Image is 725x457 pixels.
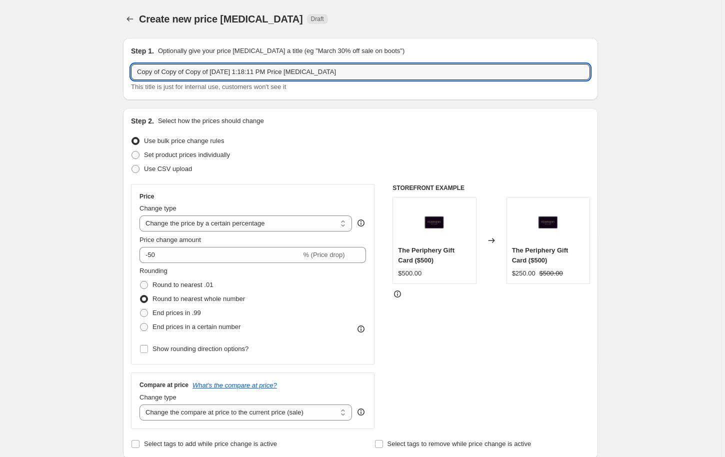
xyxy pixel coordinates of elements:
[303,251,344,258] span: % (Price drop)
[192,381,277,389] button: What's the compare at price?
[139,236,201,243] span: Price change amount
[158,46,404,56] p: Optionally give your price [MEDICAL_DATA] a title (eg "March 30% off sale on boots")
[512,268,535,278] div: $250.00
[356,407,366,417] div: help
[131,83,286,90] span: This title is just for internal use, customers won't see it
[131,64,590,80] input: 30% off holiday sale
[139,247,301,263] input: -15
[144,440,277,447] span: Select tags to add while price change is active
[123,12,137,26] button: Price change jobs
[158,116,264,126] p: Select how the prices should change
[144,165,192,172] span: Use CSV upload
[398,268,421,278] div: $500.00
[356,218,366,228] div: help
[139,192,154,200] h3: Price
[144,137,224,144] span: Use bulk price change rules
[152,281,213,288] span: Round to nearest .01
[392,184,590,192] h6: STOREFRONT EXAMPLE
[528,202,568,242] img: PERIPHERYGiftCardGOODFORWEBSITE_80x.jpg
[311,15,324,23] span: Draft
[139,267,167,274] span: Rounding
[131,116,154,126] h2: Step 2.
[131,46,154,56] h2: Step 1.
[152,323,240,330] span: End prices in a certain number
[139,13,303,24] span: Create new price [MEDICAL_DATA]
[387,440,531,447] span: Select tags to remove while price change is active
[139,204,176,212] span: Change type
[512,246,568,264] span: The Periphery Gift Card ($500)
[398,246,454,264] span: The Periphery Gift Card ($500)
[152,309,201,316] span: End prices in .99
[144,151,230,158] span: Set product prices individually
[139,381,188,389] h3: Compare at price
[152,345,248,352] span: Show rounding direction options?
[152,295,245,302] span: Round to nearest whole number
[139,393,176,401] span: Change type
[414,202,454,242] img: PERIPHERYGiftCardGOODFORWEBSITE_80x.jpg
[539,268,563,278] strike: $500.00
